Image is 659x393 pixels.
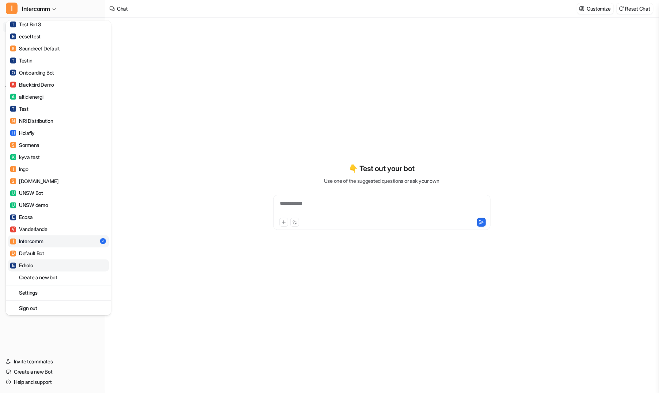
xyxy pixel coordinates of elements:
span: T [10,106,16,112]
div: IIntercomm [6,20,111,315]
div: [DOMAIN_NAME] [10,177,58,185]
img: reset [11,305,16,312]
a: Create a new bot [8,272,109,284]
div: eesel test [10,33,41,40]
span: K [10,154,16,160]
span: I [6,3,18,14]
span: T [10,58,16,64]
div: UNSW Bot [10,189,43,197]
div: Ingo [10,165,28,173]
span: O [10,70,16,76]
img: reset [11,274,16,281]
span: N [10,118,16,124]
span: E [10,263,16,269]
span: A [10,94,16,100]
span: U [10,190,16,196]
div: Test [10,105,28,113]
span: U [10,203,16,208]
div: kyva test [10,153,39,161]
div: Sormena [10,141,39,149]
a: Settings [8,287,109,299]
div: Edrolo [10,262,33,269]
div: Test Bot 3 [10,20,41,28]
div: Onboarding Bot [10,69,54,76]
div: Intercomm [10,238,43,245]
div: UNSW demo [10,201,48,209]
div: Soundreef Default [10,45,60,52]
div: Blackbird Demo [10,81,54,88]
span: S [10,46,16,52]
span: I [10,166,16,172]
span: T [10,22,16,27]
div: Ecosa [10,213,33,221]
div: Testin [10,57,32,64]
span: S [10,178,16,184]
div: Holafly [10,129,35,137]
img: reset [11,289,16,297]
span: V [10,227,16,233]
div: Default Bot [10,250,44,257]
span: E [10,215,16,220]
span: Intercomm [22,4,50,14]
div: Vanderlande [10,226,47,233]
span: B [10,82,16,88]
div: NRI Distribution [10,117,53,125]
span: E [10,34,16,39]
span: I [10,239,16,245]
a: Sign out [8,302,109,314]
span: S [10,142,16,148]
span: H [10,130,16,136]
span: D [10,251,16,257]
div: altid energi [10,93,43,101]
